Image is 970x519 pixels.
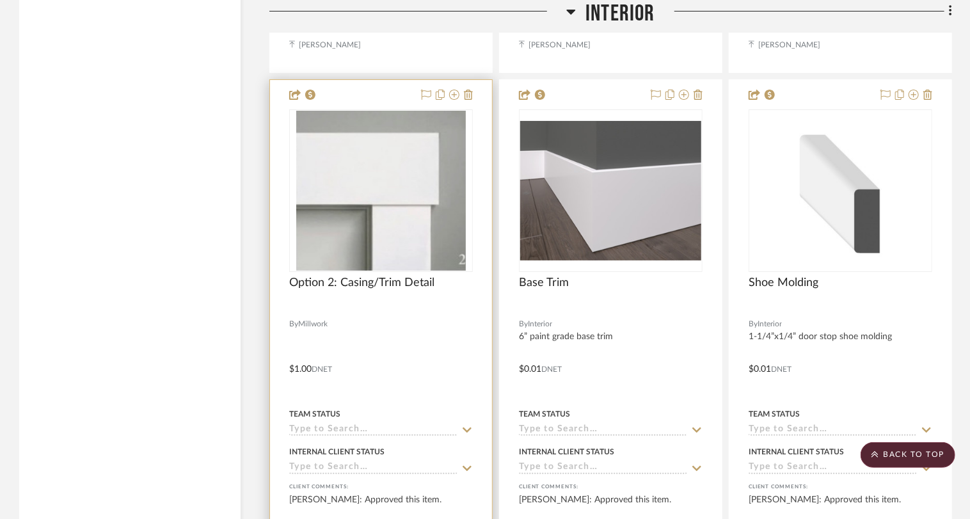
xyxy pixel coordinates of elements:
[520,121,701,260] img: Base Trim
[289,493,473,519] div: [PERSON_NAME]: Approved this item.
[289,276,434,290] span: Option 2: Casing/Trim Detail
[296,111,465,271] img: Option 2: Casing/Trim Detail
[749,462,917,474] input: Type to Search…
[749,408,800,420] div: Team Status
[749,276,818,290] span: Shoe Molding
[289,446,385,458] div: Internal Client Status
[519,424,687,436] input: Type to Search…
[861,442,955,468] scroll-to-top-button: BACK TO TOP
[750,125,931,257] img: Shoe Molding
[749,424,917,436] input: Type to Search…
[749,446,844,458] div: Internal Client Status
[290,110,472,271] div: 0
[749,493,932,519] div: [PERSON_NAME]: Approved this item.
[289,318,298,330] span: By
[289,424,457,436] input: Type to Search…
[519,446,614,458] div: Internal Client Status
[289,462,457,474] input: Type to Search…
[519,462,687,474] input: Type to Search…
[528,318,552,330] span: Interior
[519,493,703,519] div: [PERSON_NAME]: Approved this item.
[289,408,340,420] div: Team Status
[519,276,569,290] span: Base Trim
[758,318,782,330] span: Interior
[298,318,328,330] span: Millwork
[749,318,758,330] span: By
[519,408,570,420] div: Team Status
[519,318,528,330] span: By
